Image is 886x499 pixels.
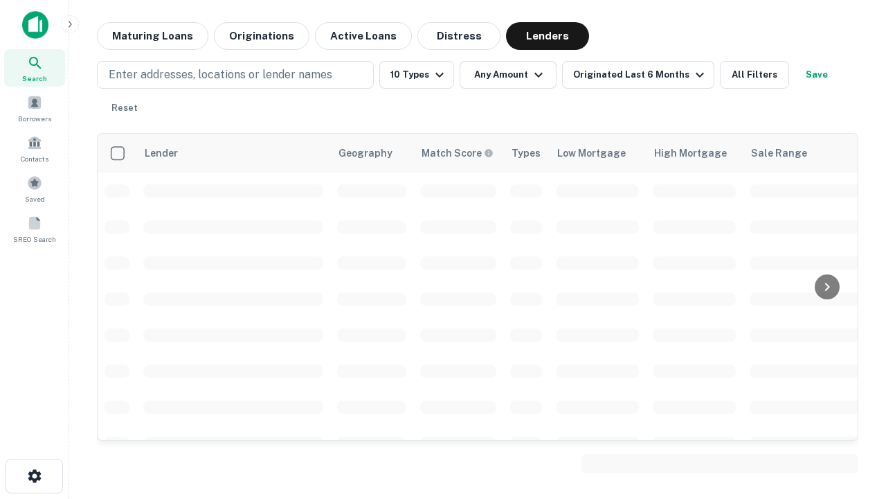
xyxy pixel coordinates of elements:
h6: Match Score [422,146,491,161]
button: Active Loans [315,22,412,50]
button: Originated Last 6 Months [562,61,714,89]
div: Capitalize uses an advanced AI algorithm to match your search with the best lender. The match sco... [422,146,494,161]
th: Low Mortgage [549,134,646,173]
button: Enter addresses, locations or lender names [97,61,374,89]
div: Types [512,145,541,161]
button: 10 Types [379,61,454,89]
th: Types [503,134,549,173]
button: All Filters [720,61,789,89]
button: Reset [102,94,147,122]
div: High Mortgage [654,145,727,161]
div: Sale Range [751,145,807,161]
span: Borrowers [18,113,51,124]
a: Borrowers [4,89,65,127]
a: Search [4,49,65,87]
div: Low Mortgage [557,145,626,161]
button: Any Amount [460,61,557,89]
a: SREO Search [4,210,65,247]
span: Contacts [21,153,48,164]
button: Lenders [506,22,589,50]
iframe: Chat Widget [817,388,886,455]
button: Distress [417,22,500,50]
span: Search [22,73,47,84]
img: capitalize-icon.png [22,11,48,39]
span: Saved [25,193,45,204]
th: High Mortgage [646,134,743,173]
th: Sale Range [743,134,867,173]
button: Maturing Loans [97,22,208,50]
button: Originations [214,22,309,50]
a: Contacts [4,130,65,167]
div: Lender [145,145,178,161]
th: Capitalize uses an advanced AI algorithm to match your search with the best lender. The match sco... [413,134,503,173]
a: Saved [4,170,65,207]
p: Enter addresses, locations or lender names [109,67,332,83]
div: Geography [338,145,392,161]
th: Lender [136,134,330,173]
span: SREO Search [13,234,56,245]
button: Save your search to get updates of matches that match your search criteria. [795,61,839,89]
th: Geography [330,134,413,173]
div: Originated Last 6 Months [573,67,708,83]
